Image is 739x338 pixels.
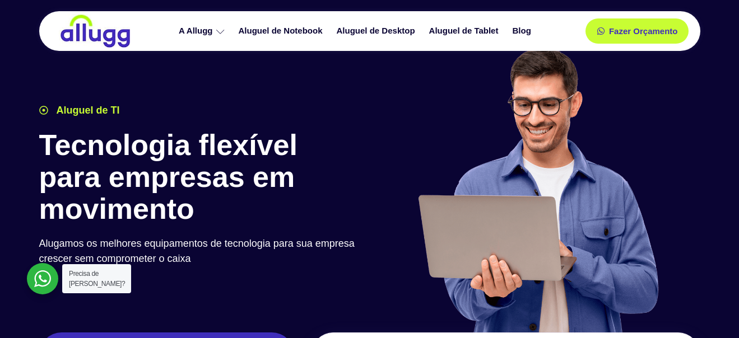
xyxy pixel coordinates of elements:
a: Aluguel de Desktop [331,21,424,41]
span: Fazer Orçamento [609,27,678,35]
span: Precisa de [PERSON_NAME]? [69,270,125,288]
span: Aluguel de TI [54,103,120,118]
a: Blog [506,21,539,41]
a: A Allugg [173,21,233,41]
img: locação de TI é Allugg [59,14,132,48]
p: Alugamos os melhores equipamentos de tecnologia para sua empresa crescer sem comprometer o caixa [39,236,364,266]
h1: Tecnologia flexível para empresas em movimento [39,129,364,226]
a: Fazer Orçamento [585,18,689,44]
img: aluguel de ti para startups [414,47,661,332]
a: Aluguel de Notebook [233,21,331,41]
iframe: Chat Widget [683,284,739,338]
a: Aluguel de Tablet [424,21,507,41]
